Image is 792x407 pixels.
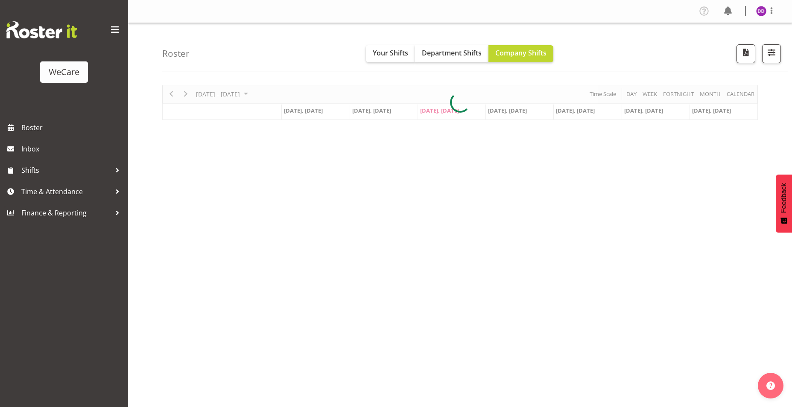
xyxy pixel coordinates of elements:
[415,45,488,62] button: Department Shifts
[162,49,190,58] h4: Roster
[21,206,111,219] span: Finance & Reporting
[21,142,124,155] span: Inbox
[422,48,482,58] span: Department Shifts
[756,6,766,16] img: demi-dumitrean10946.jpg
[736,44,755,63] button: Download a PDF of the roster according to the set date range.
[495,48,547,58] span: Company Shifts
[21,121,124,134] span: Roster
[488,45,553,62] button: Company Shifts
[366,45,415,62] button: Your Shifts
[776,174,792,233] button: Feedback - Show survey
[762,44,781,63] button: Filter Shifts
[49,66,79,78] div: WeCare
[780,183,788,213] span: Feedback
[21,185,111,198] span: Time & Attendance
[21,164,111,177] span: Shifts
[6,21,77,38] img: Rosterit website logo
[766,381,775,390] img: help-xxl-2.png
[373,48,408,58] span: Your Shifts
